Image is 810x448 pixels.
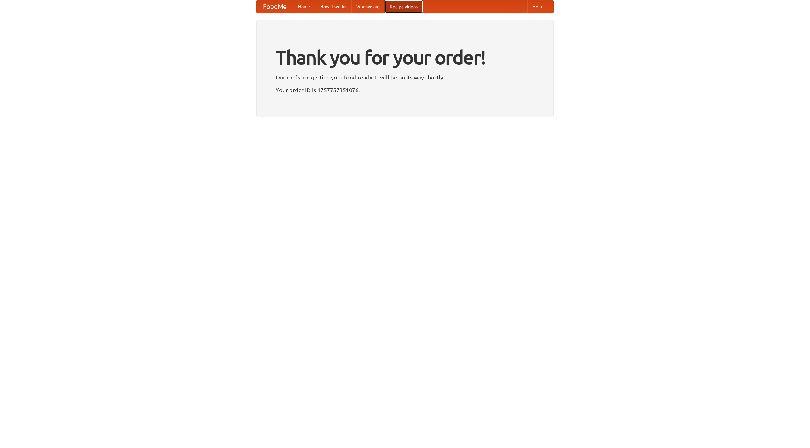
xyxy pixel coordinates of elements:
a: Help [527,0,547,13]
p: Your order ID is 1757757351076. [276,85,534,95]
a: Recipe videos [385,0,423,13]
a: Who we are [351,0,385,13]
a: FoodMe [257,0,293,13]
a: Home [293,0,315,13]
p: Our chefs are getting your food ready. It will be on its way shortly. [276,73,534,82]
a: How it works [315,0,351,13]
h1: Thank you for your order! [276,42,534,73]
